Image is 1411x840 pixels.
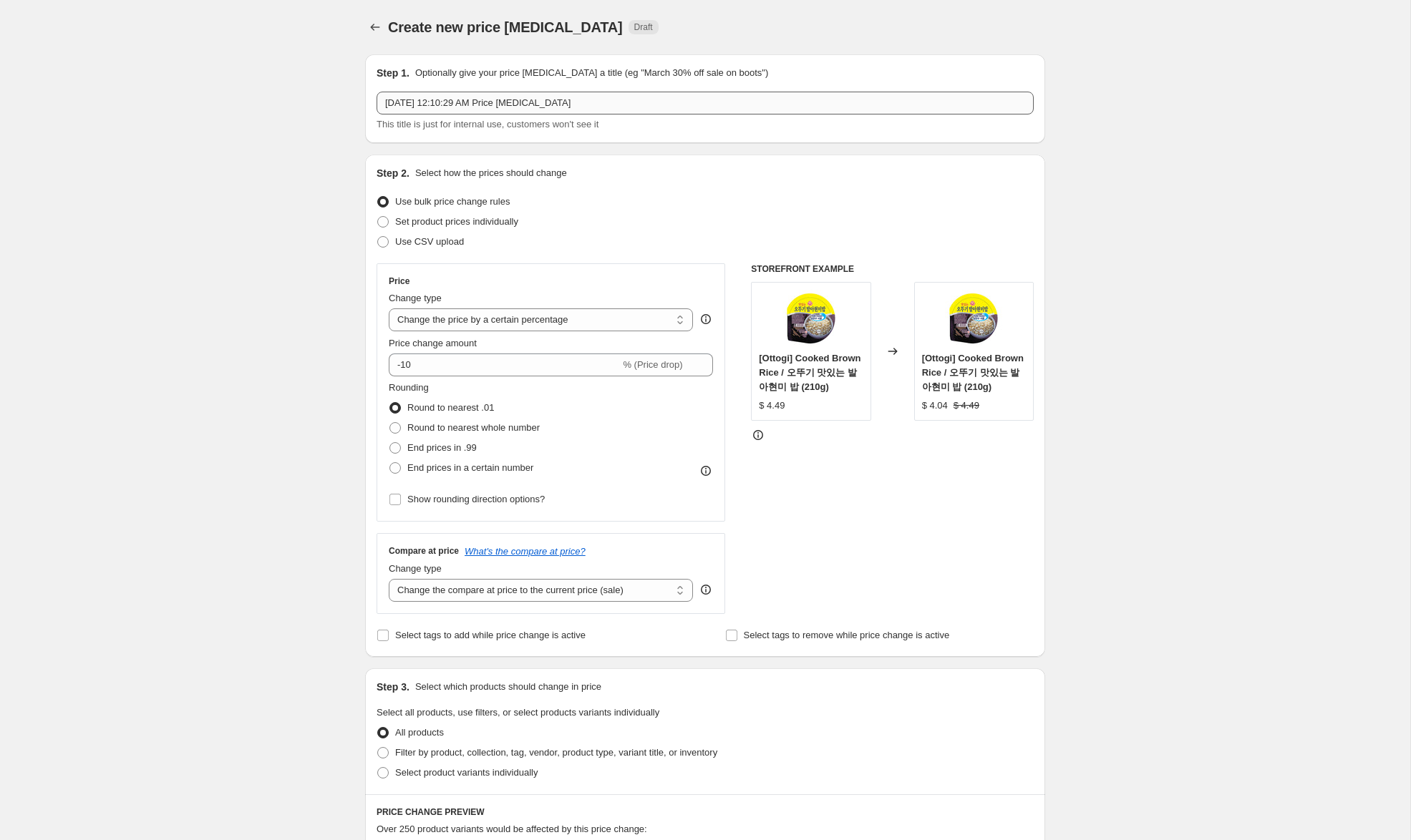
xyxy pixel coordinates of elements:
[395,767,538,778] span: Select product variants individually
[699,582,713,597] div: help
[415,680,601,694] p: Select which products should change in price
[389,382,429,393] span: Rounding
[759,399,785,413] div: $ 4.49
[389,338,477,348] span: Price change amount
[388,19,623,35] span: Create new price [MEDICAL_DATA]
[945,290,1002,347] img: b8c6ba505_80x.jpg
[377,680,409,694] h2: Step 3.
[415,66,768,80] p: Optionally give your price [MEDICAL_DATA] a title (eg "March 30% off sale on boots")
[395,727,444,738] span: All products
[623,359,682,370] span: % (Price drop)
[922,353,1024,392] span: [Ottogi] Cooked Brown Rice / 오뚜기 맛있는 발아현미 밥 (210g)
[377,66,409,80] h2: Step 1.
[407,422,540,433] span: Round to nearest whole number
[407,494,545,504] span: Show rounding direction options?
[954,399,979,413] strike: $ 4.49
[415,166,567,180] p: Select how the prices should change
[407,462,533,473] span: End prices in a certain number
[759,353,860,392] span: [Ottogi] Cooked Brown Rice / 오뚜기 맛있는 발아현미 밥 (210g)
[782,290,840,347] img: b8c6ba505_80x.jpg
[389,275,409,287] h3: Price
[922,399,948,413] div: $ 4.04
[377,806,1034,818] h6: PRICE CHANGE PREVIEW
[395,747,717,758] span: Filter by product, collection, tag, vendor, product type, variant title, or inventory
[465,546,586,557] button: What's the compare at price?
[395,196,510,207] span: Use bulk price change rules
[377,119,598,130] span: This title is just for internal use, customers won't see it
[699,312,713,326] div: help
[395,630,586,640] span: Select tags to add while price change is active
[395,216,518,227] span: Set product prices individually
[395,236,464,247] span: Use CSV upload
[377,707,659,718] span: Select all products, use filters, or select products variants individually
[389,545,459,557] h3: Compare at price
[389,563,442,574] span: Change type
[377,824,647,834] span: Over 250 product variants would be affected by this price change:
[365,17,385,37] button: Price change jobs
[407,402,494,413] span: Round to nearest .01
[389,293,442,303] span: Change type
[377,92,1034,114] input: 30% off holiday sale
[634,21,653,33] span: Draft
[751,263,1034,275] h6: STOREFRONT EXAMPLE
[377,166,409,180] h2: Step 2.
[389,353,620,376] input: -15
[744,630,950,640] span: Select tags to remove while price change is active
[407,442,477,453] span: End prices in .99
